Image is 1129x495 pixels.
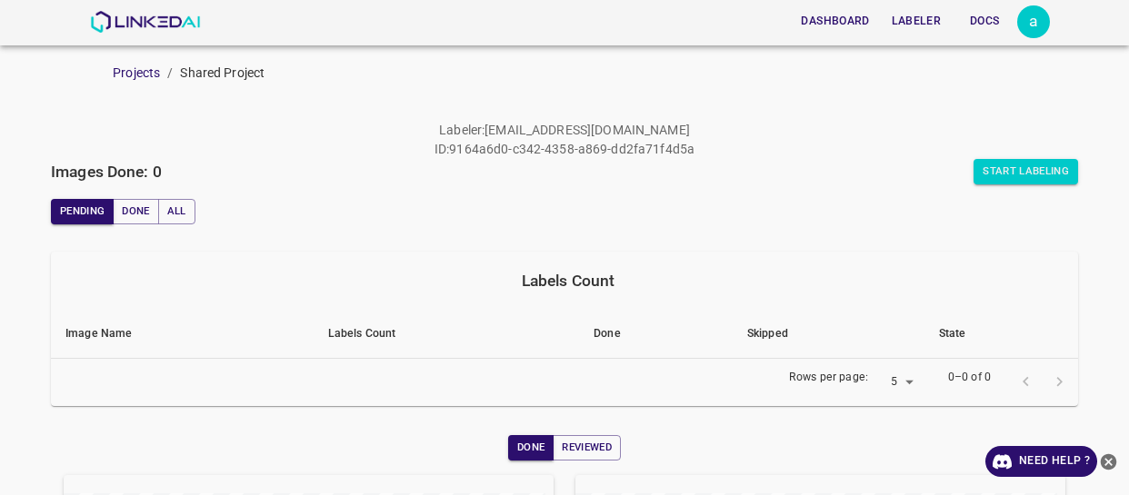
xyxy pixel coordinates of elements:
[1017,5,1050,38] button: Open settings
[113,199,158,224] button: Done
[158,199,195,224] button: All
[985,446,1097,477] a: Need Help ?
[1097,446,1120,477] button: close-help
[579,310,733,359] th: Done
[51,310,314,359] th: Image Name
[180,64,265,83] p: Shared Project
[884,6,948,36] button: Labeler
[113,64,1129,83] nav: breadcrumb
[952,3,1017,40] a: Docs
[65,268,1071,293] div: Labels Count
[167,64,173,83] li: /
[790,3,880,40] a: Dashboard
[51,199,114,224] button: Pending
[875,371,919,395] div: 5
[1017,5,1050,38] div: a
[974,159,1078,184] button: Start Labeling
[51,159,162,184] h6: Images Done: 0
[439,121,485,140] p: Labeler :
[955,6,1014,36] button: Docs
[789,370,868,386] p: Rows per page:
[449,140,694,159] p: 9164a6d0-c342-4358-a869-dd2fa71f4d5a
[553,435,621,460] button: Reviewed
[90,11,200,33] img: LinkedAI
[733,310,924,359] th: Skipped
[794,6,876,36] button: Dashboard
[314,310,579,359] th: Labels Count
[485,121,690,140] p: [EMAIL_ADDRESS][DOMAIN_NAME]
[113,65,160,80] a: Projects
[948,370,991,386] p: 0–0 of 0
[508,435,554,460] button: Done
[435,140,449,159] p: ID :
[881,3,952,40] a: Labeler
[924,310,1078,359] th: State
